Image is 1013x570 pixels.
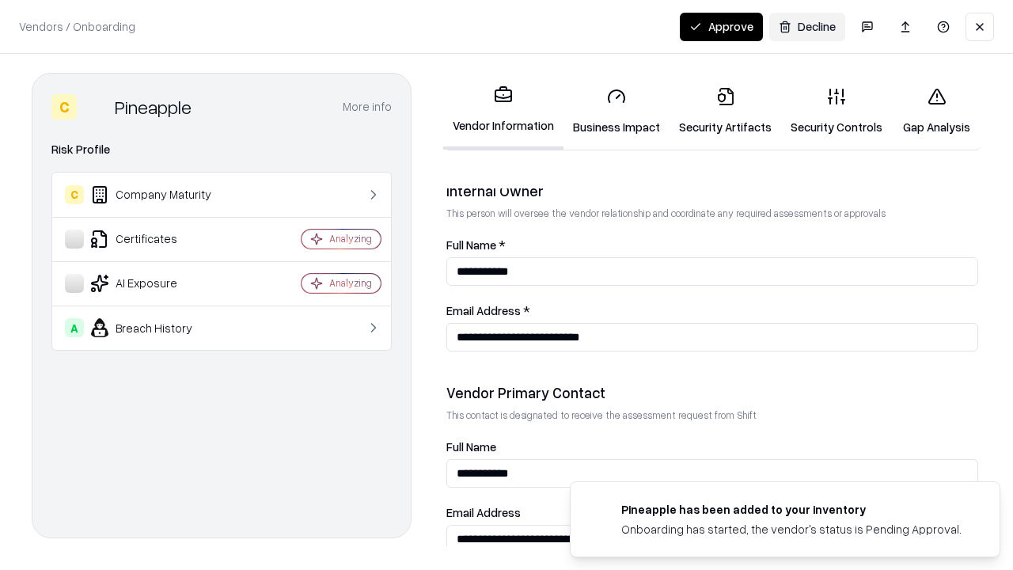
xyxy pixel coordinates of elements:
[446,408,978,422] p: This contact is designated to receive the assessment request from Shift
[621,501,962,518] div: Pineapple has been added to your inventory
[65,318,254,337] div: Breach History
[65,230,254,249] div: Certificates
[446,383,978,402] div: Vendor Primary Contact
[115,94,192,120] div: Pineapple
[443,73,563,150] a: Vendor Information
[65,318,84,337] div: A
[343,93,392,121] button: More info
[65,185,84,204] div: C
[51,94,77,120] div: C
[83,94,108,120] img: Pineapple
[446,207,978,220] p: This person will oversee the vendor relationship and coordinate any required assessments or appro...
[892,74,981,148] a: Gap Analysis
[19,18,135,35] p: Vendors / Onboarding
[65,185,254,204] div: Company Maturity
[781,74,892,148] a: Security Controls
[446,239,978,251] label: Full Name *
[329,232,372,245] div: Analyzing
[590,501,609,520] img: pineappleenergy.com
[446,507,978,519] label: Email Address
[446,305,978,317] label: Email Address *
[621,521,962,538] div: Onboarding has started, the vendor's status is Pending Approval.
[446,441,978,453] label: Full Name
[563,74,670,148] a: Business Impact
[680,13,763,41] button: Approve
[51,140,392,159] div: Risk Profile
[670,74,781,148] a: Security Artifacts
[329,276,372,290] div: Analyzing
[446,181,978,200] div: Internal Owner
[769,13,845,41] button: Decline
[65,274,254,293] div: AI Exposure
